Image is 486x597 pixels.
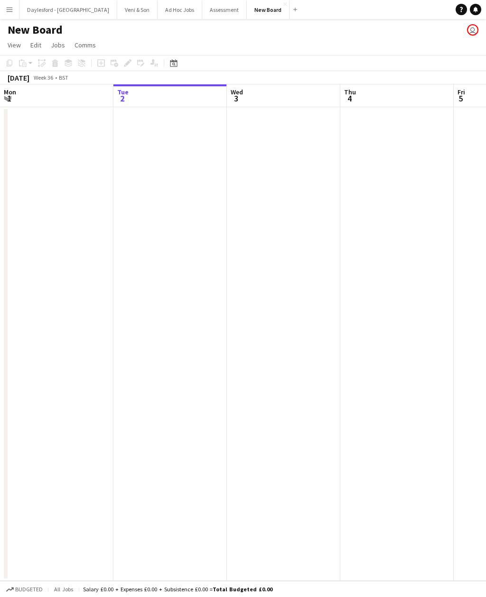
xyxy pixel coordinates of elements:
span: Week 36 [31,74,55,81]
span: 1 [2,93,16,104]
a: Jobs [47,39,69,51]
span: Budgeted [15,586,43,593]
span: 2 [116,93,129,104]
button: Ad Hoc Jobs [158,0,202,19]
button: New Board [247,0,290,19]
span: All jobs [52,586,75,593]
button: Budgeted [5,584,44,595]
span: Comms [75,41,96,49]
span: Tue [117,88,129,96]
span: Wed [231,88,243,96]
a: Comms [71,39,100,51]
button: Assessment [202,0,247,19]
span: 5 [456,93,465,104]
span: Thu [344,88,356,96]
span: 3 [229,93,243,104]
div: BST [59,74,68,81]
app-user-avatar: Nathan Kee Wong [467,24,478,36]
span: 4 [343,93,356,104]
button: Daylesford - [GEOGRAPHIC_DATA] [19,0,117,19]
span: Total Budgeted £0.00 [213,586,272,593]
span: View [8,41,21,49]
a: Edit [27,39,45,51]
button: Veni & Son [117,0,158,19]
span: Fri [458,88,465,96]
a: View [4,39,25,51]
div: [DATE] [8,73,29,83]
div: Salary £0.00 + Expenses £0.00 + Subsistence £0.00 = [83,586,272,593]
span: Edit [30,41,41,49]
h1: New Board [8,23,63,37]
span: Mon [4,88,16,96]
span: Jobs [51,41,65,49]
